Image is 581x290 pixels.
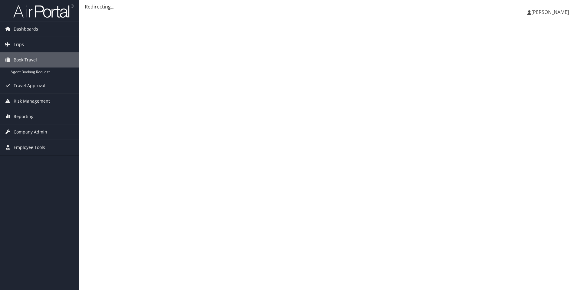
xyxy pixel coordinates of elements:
[14,124,47,140] span: Company Admin
[14,37,24,52] span: Trips
[14,21,38,37] span: Dashboards
[14,109,34,124] span: Reporting
[85,3,575,10] div: Redirecting...
[14,78,45,93] span: Travel Approval
[14,94,50,109] span: Risk Management
[14,52,37,68] span: Book Travel
[14,140,45,155] span: Employee Tools
[531,9,569,15] span: [PERSON_NAME]
[527,3,575,21] a: [PERSON_NAME]
[13,4,74,18] img: airportal-logo.png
